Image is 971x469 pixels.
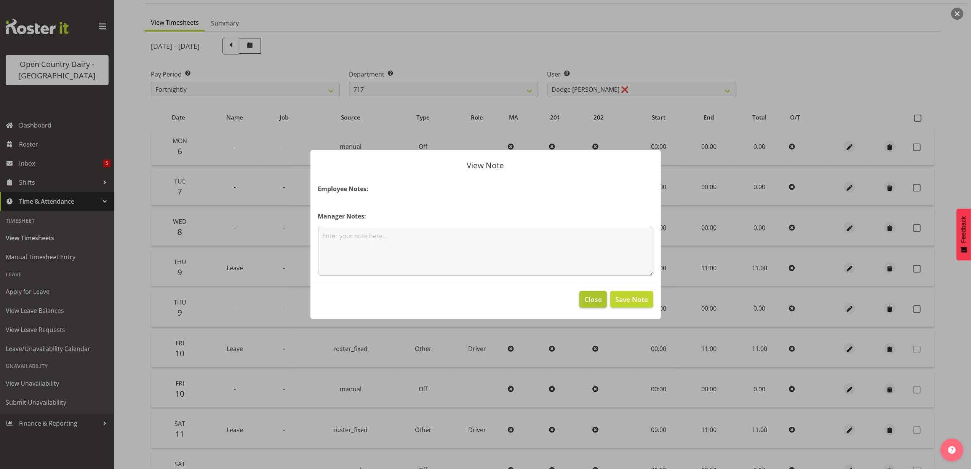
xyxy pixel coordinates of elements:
h4: Manager Notes: [318,212,653,221]
p: View Note [318,161,653,169]
span: Close [584,294,602,304]
img: help-xxl-2.png [948,446,956,454]
button: Save Note [610,291,653,308]
span: Feedback [960,216,967,243]
span: Save Note [615,294,648,304]
button: Feedback - Show survey [957,209,971,260]
h4: Employee Notes: [318,184,653,193]
button: Close [579,291,607,308]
